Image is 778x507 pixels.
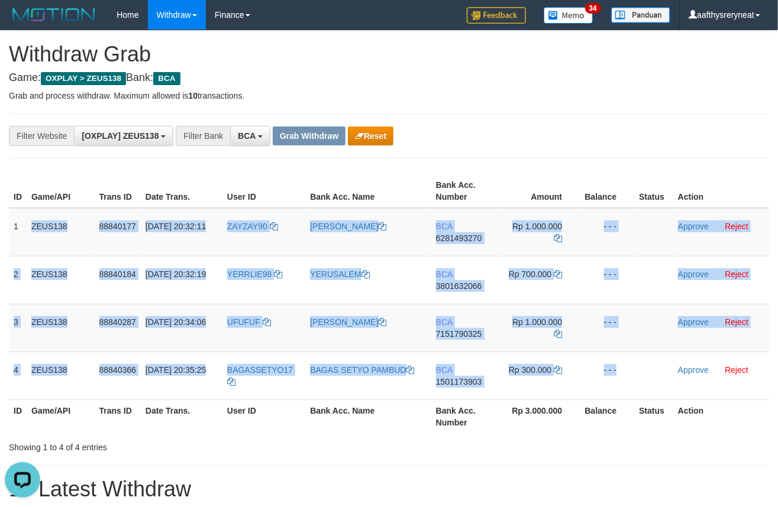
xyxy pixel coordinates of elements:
[95,399,141,433] th: Trans ID
[27,304,95,352] td: ZEUS138
[436,317,453,327] span: BCA
[227,269,272,279] span: YERRLIE98
[305,174,431,208] th: Bank Acc. Name
[9,352,27,399] td: 4
[554,269,562,279] a: Copy 700000 to clipboard
[27,174,95,208] th: Game/API
[146,317,206,327] span: [DATE] 20:34:06
[580,174,634,208] th: Balance
[499,399,580,433] th: Rp 3.000.000
[230,126,270,146] button: BCA
[222,174,305,208] th: User ID
[227,222,267,231] span: ZAYZAY90
[227,222,278,231] a: ZAYZAY90
[554,365,562,375] a: Copy 300000 to clipboard
[27,208,95,256] td: ZEUS138
[146,365,206,375] span: [DATE] 20:35:25
[580,256,634,304] td: - - -
[725,317,748,327] a: Reject
[9,90,769,102] p: Grab and process withdraw. Maximum allowed is transactions.
[554,233,562,243] a: Copy 1000000 to clipboard
[9,399,27,433] th: ID
[310,269,369,279] a: YERUSALEM
[580,304,634,352] td: - - -
[27,399,95,433] th: Game/API
[153,72,180,85] span: BCA
[74,126,173,146] button: [OXPLAY] ZEUS138
[5,5,40,40] button: Open LiveChat chat widget
[227,365,293,375] span: BAGASSETYO17
[222,399,305,433] th: User ID
[585,3,601,14] span: 34
[9,126,74,146] div: Filter Website
[512,222,562,231] span: Rp 1.000.000
[99,317,136,327] span: 88840287
[9,174,27,208] th: ID
[310,222,386,231] a: [PERSON_NAME]
[9,477,769,501] h1: 15 Latest Withdraw
[95,174,141,208] th: Trans ID
[188,91,198,100] strong: 10
[725,365,748,375] a: Reject
[436,365,453,375] span: BCA
[141,174,222,208] th: Date Trans.
[9,72,769,84] h4: Game: Bank:
[431,174,499,208] th: Bank Acc. Number
[467,7,526,24] img: Feedback.jpg
[227,317,271,327] a: UFUFUF
[82,131,159,141] span: [OXPLAY] ZEUS138
[227,317,260,327] span: UFUFUF
[544,7,593,24] img: Button%20Memo.svg
[99,365,136,375] span: 88840366
[141,399,222,433] th: Date Trans.
[673,174,769,208] th: Action
[227,365,293,386] a: BAGASSETYO17
[725,269,748,279] a: Reject
[27,352,95,399] td: ZEUS138
[146,222,206,231] span: [DATE] 20:32:11
[436,281,482,291] span: Copy 3801632066 to clipboard
[509,269,551,279] span: Rp 700.000
[273,126,346,145] button: Grab Withdraw
[41,72,126,85] span: OXPLAY > ZEUS138
[436,269,453,279] span: BCA
[99,222,136,231] span: 88840177
[678,222,709,231] a: Approve
[436,377,482,386] span: Copy 1501173903 to clipboard
[9,6,99,24] img: MOTION_logo.png
[9,304,27,352] td: 3
[580,352,634,399] td: - - -
[611,7,670,23] img: panduan.png
[9,256,27,304] td: 2
[580,399,634,433] th: Balance
[678,365,709,375] a: Approve
[9,437,315,453] div: Showing 1 to 4 of 4 entries
[305,399,431,433] th: Bank Acc. Name
[27,256,95,304] td: ZEUS138
[310,317,386,327] a: [PERSON_NAME]
[146,269,206,279] span: [DATE] 20:32:19
[431,399,499,433] th: Bank Acc. Number
[348,126,393,145] button: Reset
[9,43,769,66] h1: Withdraw Grab
[678,269,709,279] a: Approve
[634,399,673,433] th: Status
[509,365,551,375] span: Rp 300.000
[9,208,27,256] td: 1
[238,131,256,141] span: BCA
[673,399,769,433] th: Action
[227,269,282,279] a: YERRLIE98
[554,329,562,339] a: Copy 1000000 to clipboard
[580,208,634,256] td: - - -
[436,233,482,243] span: Copy 6281493270 to clipboard
[725,222,748,231] a: Reject
[310,365,414,375] a: BAGAS SETYO PAMBUD
[499,174,580,208] th: Amount
[436,222,453,231] span: BCA
[634,174,673,208] th: Status
[99,269,136,279] span: 88840184
[678,317,709,327] a: Approve
[436,329,482,339] span: Copy 7151790325 to clipboard
[512,317,562,327] span: Rp 1.000.000
[176,126,230,146] div: Filter Bank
